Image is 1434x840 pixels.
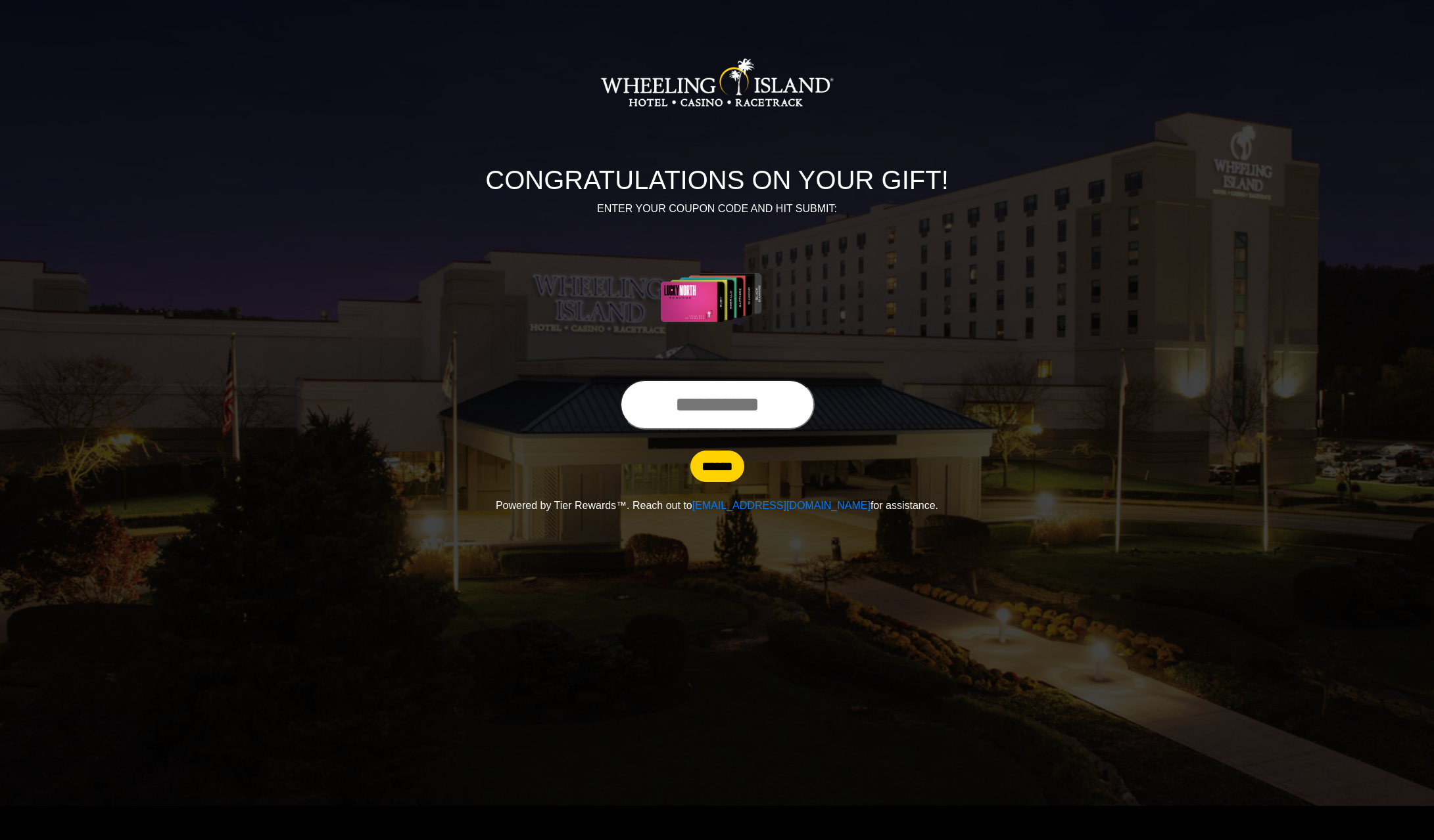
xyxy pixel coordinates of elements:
[692,500,871,511] a: [EMAIL_ADDRESS][DOMAIN_NAME]
[496,500,938,511] span: Powered by Tier Rewards™. Reach out to for assistance.
[352,201,1082,217] p: ENTER YOUR COUPON CODE AND HIT SUBMIT:
[600,17,834,148] img: Logo
[352,164,1082,196] h1: CONGRATULATIONS ON YOUR GIFT!
[629,232,805,364] img: Center Image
